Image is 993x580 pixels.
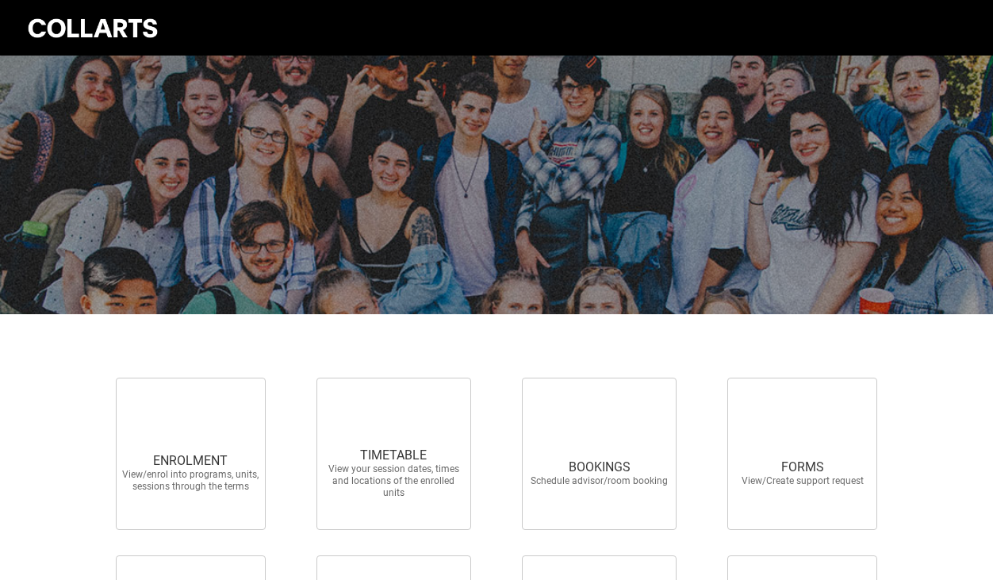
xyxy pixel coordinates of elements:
[324,463,463,499] span: View your session dates, times and locations of the enrolled units
[530,459,669,475] span: BOOKINGS
[960,25,968,27] button: User Profile
[733,459,872,475] span: FORMS
[530,475,669,487] span: Schedule advisor/room booking
[324,447,463,463] span: TIMETABLE
[733,475,872,487] span: View/Create support request
[121,469,260,493] span: View/enrol into programs, units, sessions through the terms
[121,453,260,469] span: ENROLMENT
